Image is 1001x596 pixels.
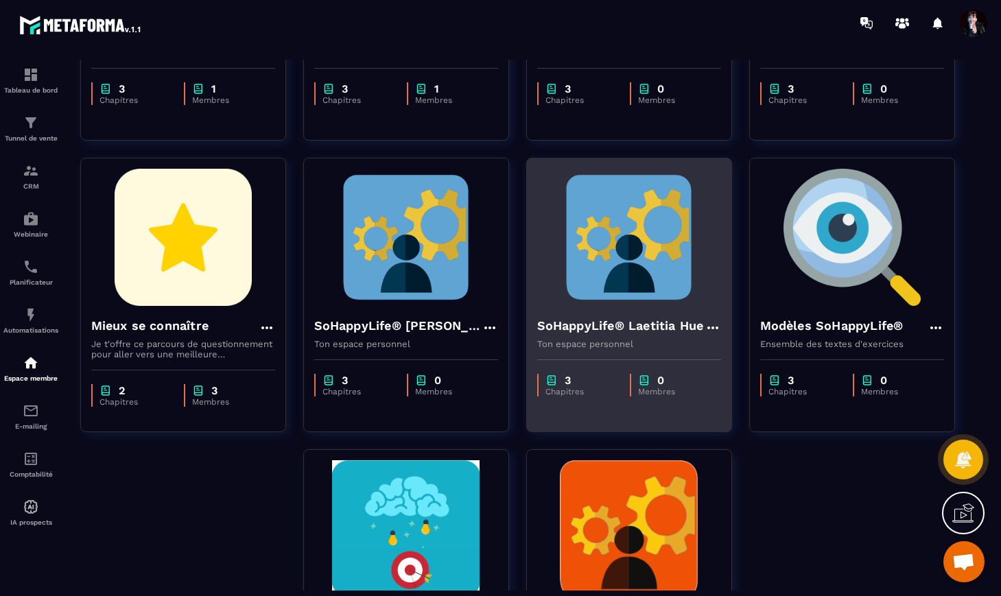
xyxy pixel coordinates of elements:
img: accountant [23,451,39,467]
p: 3 [342,374,348,387]
img: formation [23,163,39,179]
img: automations [23,211,39,227]
img: scheduler [23,259,39,275]
a: automationsautomationsEspace membre [3,344,58,392]
a: emailemailE-mailing [3,392,58,440]
img: chapter [192,384,204,397]
p: Membres [192,397,261,407]
p: CRM [3,182,58,190]
p: Membres [192,95,261,105]
img: chapter [861,82,873,95]
p: Membres [415,95,484,105]
img: chapter [768,374,781,387]
img: chapter [545,82,558,95]
a: formation-backgroundModèles SoHappyLife®Ensemble des textes d'exerciceschapter3Chapitreschapter0M... [749,158,972,449]
h4: Modèles SoHappyLife® [760,316,904,335]
p: 3 [788,82,794,95]
p: Chapitres [322,95,393,105]
p: Membres [638,387,707,396]
img: automations [23,355,39,371]
p: Ton espace personnel [314,339,498,349]
p: Chapitres [545,387,616,396]
a: formationformationTunnel de vente [3,104,58,152]
a: schedulerschedulerPlanificateur [3,248,58,296]
p: Tunnel de vente [3,134,58,142]
p: Webinaire [3,230,58,238]
h4: SoHappyLife® Laetitia Hue [537,316,704,335]
p: Automatisations [3,326,58,334]
img: formation [23,115,39,131]
img: chapter [415,374,427,387]
img: chapter [322,82,335,95]
a: formation-backgroundMieux se connaîtreJe t'offre ce parcours de questionnement pour aller vers un... [80,158,303,449]
p: Chapitres [322,387,393,396]
img: chapter [545,374,558,387]
p: IA prospects [3,518,58,526]
p: Chapitres [768,95,839,105]
img: formation [23,67,39,83]
img: chapter [768,82,781,95]
img: chapter [415,82,427,95]
p: 0 [880,82,887,95]
p: Ensemble des textes d'exercices [760,339,944,349]
p: 0 [434,374,441,387]
img: chapter [861,374,873,387]
a: formationformationTableau de bord [3,56,58,104]
p: 2 [119,384,125,397]
img: chapter [638,82,650,95]
img: formation-background [760,169,944,306]
p: Chapitres [545,95,616,105]
img: email [23,403,39,419]
p: 1 [211,82,216,95]
img: automations [23,307,39,323]
p: Chapitres [768,387,839,396]
p: 3 [211,384,217,397]
img: formation-background [537,169,721,306]
p: 3 [788,374,794,387]
a: accountantaccountantComptabilité [3,440,58,488]
a: Ouvrir le chat [943,541,985,582]
p: 0 [657,82,664,95]
p: E-mailing [3,422,58,430]
a: formationformationCRM [3,152,58,200]
p: 3 [565,82,571,95]
img: chapter [638,374,650,387]
p: Membres [861,95,930,105]
img: formation-background [91,169,275,306]
p: Membres [861,387,930,396]
a: formation-backgroundSoHappyLife® [PERSON_NAME]Ton espace personnelchapter3Chapitreschapter0Membres [303,158,526,449]
a: formation-backgroundSoHappyLife® Laetitia HueTon espace personnelchapter3Chapitreschapter0Membres [526,158,749,449]
h4: Mieux se connaître [91,316,209,335]
p: 3 [342,82,348,95]
img: automations [23,499,39,515]
a: automationsautomationsWebinaire [3,200,58,248]
img: chapter [99,82,112,95]
p: Planificateur [3,278,58,286]
img: chapter [192,82,204,95]
p: Chapitres [99,397,170,407]
p: Membres [415,387,484,396]
p: Comptabilité [3,470,58,478]
p: Espace membre [3,374,58,382]
p: 1 [434,82,439,95]
p: Je t'offre ce parcours de questionnement pour aller vers une meilleure connaissance de toi et de ... [91,339,275,359]
img: formation-background [314,169,498,306]
p: Tableau de bord [3,86,58,94]
p: 0 [657,374,664,387]
p: 3 [119,82,125,95]
img: chapter [322,374,335,387]
p: Chapitres [99,95,170,105]
h4: SoHappyLife® [PERSON_NAME] [314,316,482,335]
img: logo [19,12,143,37]
a: automationsautomationsAutomatisations [3,296,58,344]
p: Ton espace personnel [537,339,721,349]
img: chapter [99,384,112,397]
p: 0 [880,374,887,387]
p: 3 [565,374,571,387]
p: Membres [638,95,707,105]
